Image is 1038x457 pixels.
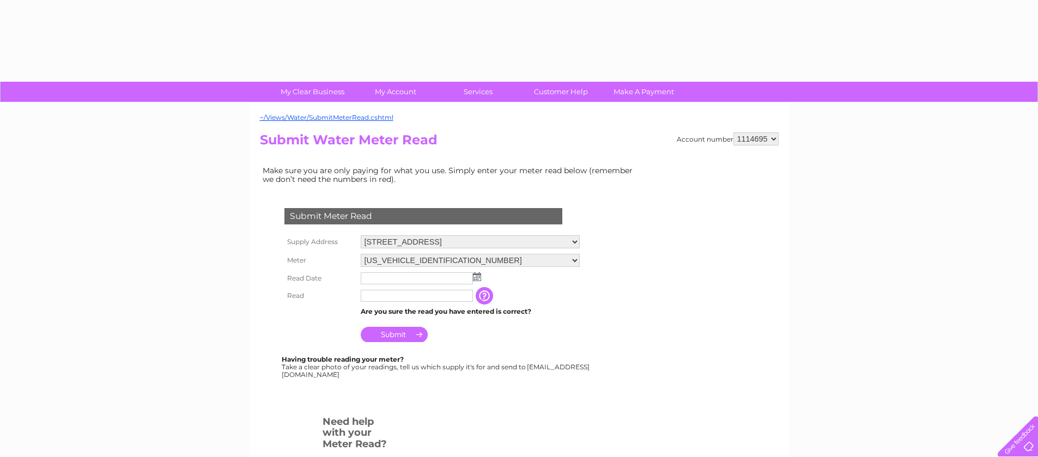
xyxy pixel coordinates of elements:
td: Make sure you are only paying for what you use. Simply enter your meter read below (remember we d... [260,163,641,186]
a: My Clear Business [268,82,357,102]
a: ~/Views/Water/SubmitMeterRead.cshtml [260,113,393,121]
h2: Submit Water Meter Read [260,132,779,153]
input: Submit [361,327,428,342]
th: Meter [282,251,358,270]
a: My Account [350,82,440,102]
img: ... [473,272,481,281]
a: Make A Payment [599,82,689,102]
a: Services [433,82,523,102]
th: Read [282,287,358,304]
div: Account number [677,132,779,145]
input: Information [476,287,495,304]
a: Customer Help [516,82,606,102]
div: Take a clear photo of your readings, tell us which supply it's for and send to [EMAIL_ADDRESS][DO... [282,356,591,378]
th: Supply Address [282,233,358,251]
b: Having trouble reading your meter? [282,355,404,363]
th: Read Date [282,270,358,287]
td: Are you sure the read you have entered is correct? [358,304,582,319]
div: Submit Meter Read [284,208,562,224]
h3: Need help with your Meter Read? [323,414,390,455]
